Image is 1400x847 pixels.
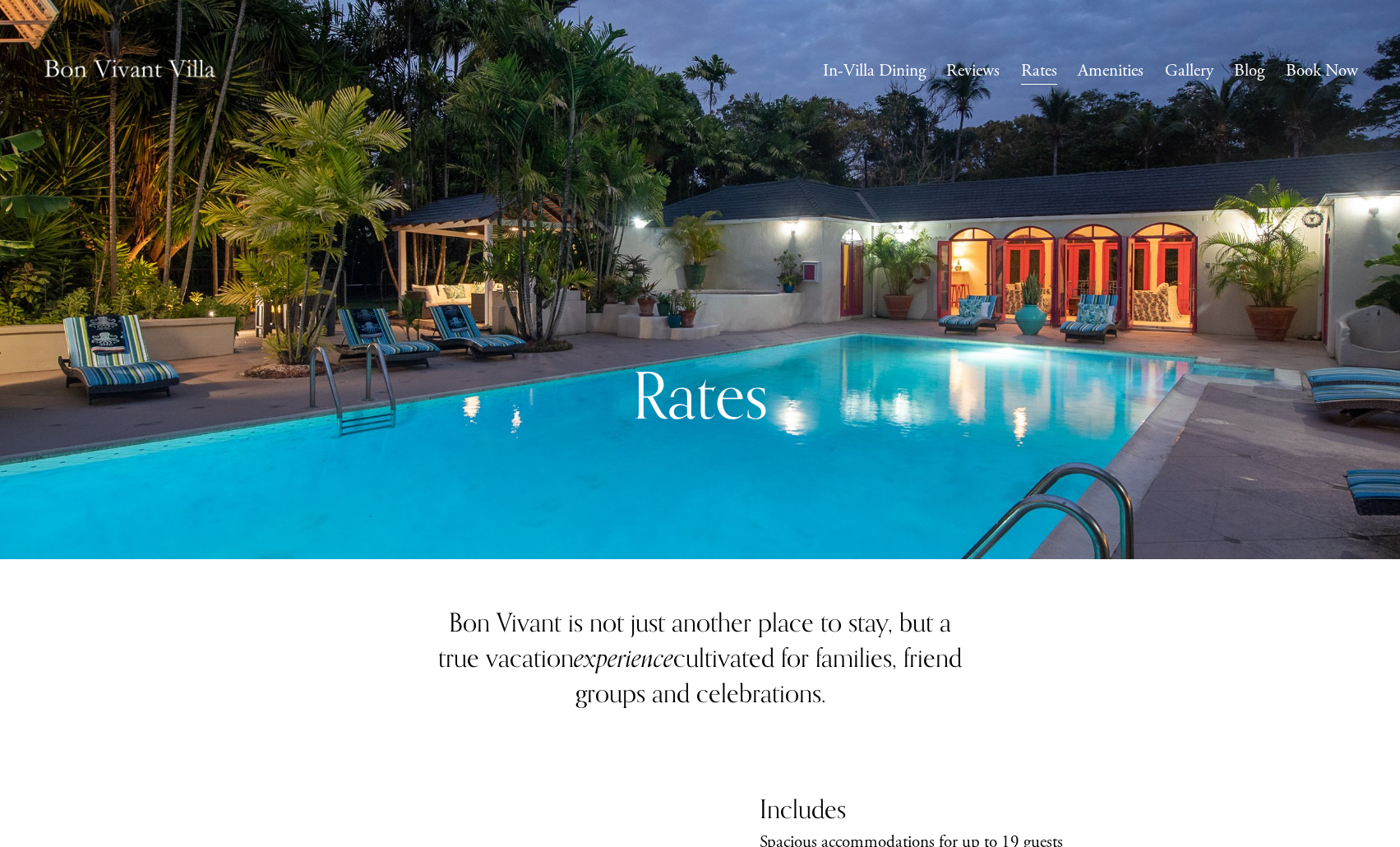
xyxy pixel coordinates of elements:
[760,792,1082,827] h3: Includes
[1021,56,1057,87] a: Rates
[1234,56,1264,87] a: Blog
[428,605,972,711] h3: Bon Vivant is not just another place to stay, but a true vacation cultivated for families, friend...
[539,355,862,434] h1: Rates
[946,56,1000,87] a: Reviews
[1078,56,1144,87] a: Amenities
[823,56,926,87] a: In-Villa Dining
[1165,56,1213,87] a: Gallery
[1286,56,1358,87] a: Book Now
[574,637,673,679] em: experience
[42,42,217,100] img: Caribbean Vacation Rental | Bon Vivant Villa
